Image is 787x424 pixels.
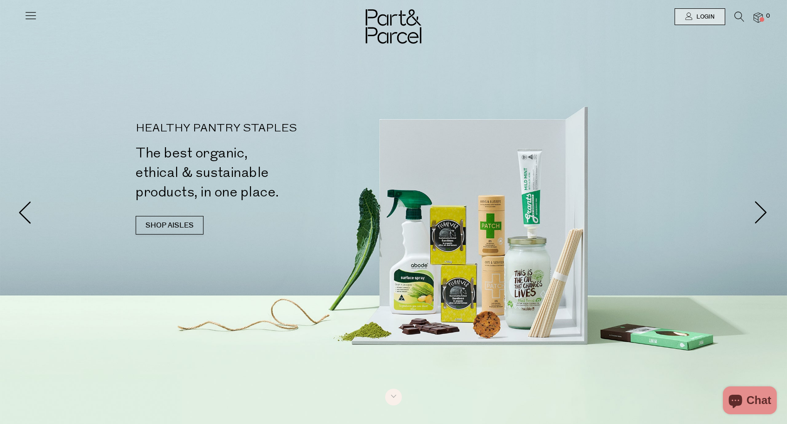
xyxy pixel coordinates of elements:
inbox-online-store-chat: Shopify online store chat [720,386,780,417]
a: 0 [754,13,763,22]
a: SHOP AISLES [136,216,203,235]
a: Login [675,8,725,25]
p: HEALTHY PANTRY STAPLES [136,123,397,134]
span: 0 [764,12,772,20]
span: Login [694,13,715,21]
h2: The best organic, ethical & sustainable products, in one place. [136,144,397,202]
img: Part&Parcel [366,9,421,44]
